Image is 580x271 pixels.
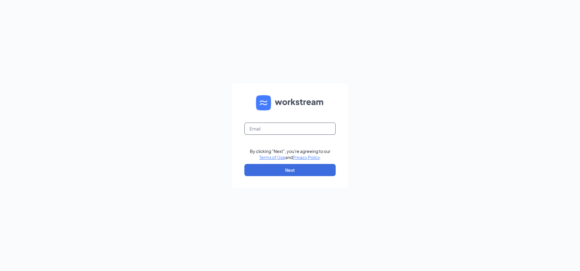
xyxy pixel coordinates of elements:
[244,123,336,135] input: Email
[256,95,324,110] img: WS logo and Workstream text
[244,164,336,176] button: Next
[250,148,330,160] div: By clicking "Next", you're agreeing to our and .
[259,155,285,160] a: Terms of Use
[293,155,320,160] a: Privacy Policy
